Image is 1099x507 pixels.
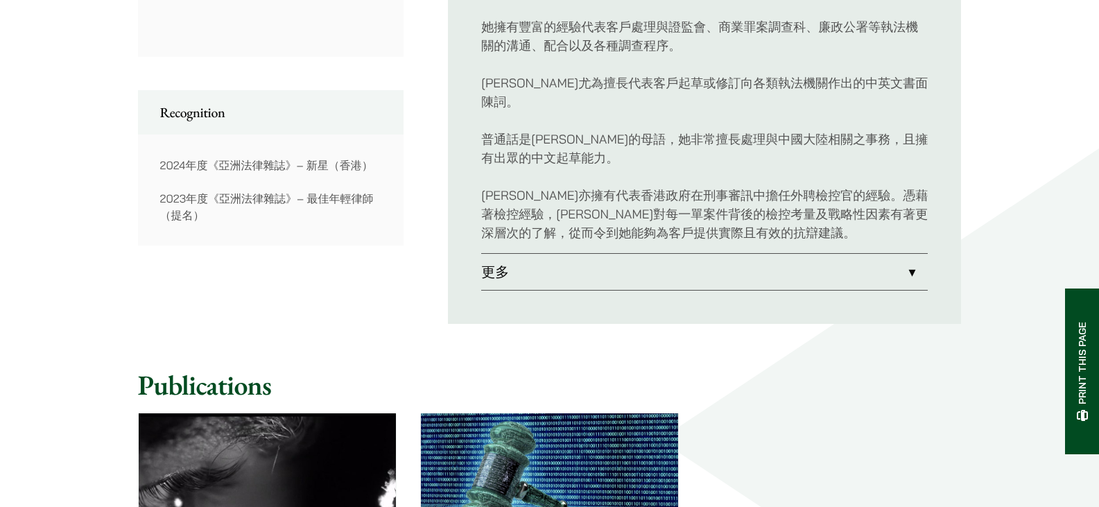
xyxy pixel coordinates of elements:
[481,186,928,242] p: [PERSON_NAME]亦擁有代表香港政府在刑事審訊中擔任外聘檢控官的經驗。憑藉著檢控經驗，[PERSON_NAME]對每一單案件背後的檢控考量及戰略性因素有著更深層次的了解，從而令到她能夠為...
[160,104,382,121] h2: Recognition
[138,368,962,402] h2: Publications
[160,190,382,223] p: 2023年度《亞洲法律雜誌》– 最佳年輕律師（提名）
[160,157,382,173] p: 2024年度《亞洲法律雜誌》– 新星（香港）
[481,254,928,290] a: 更多
[481,130,928,167] p: 普通話是[PERSON_NAME]的母語，她非常擅長處理與中國大陸相關之事務，且擁有出眾的中文起草能力。
[481,17,928,55] p: 她擁有豐富的經驗代表客戶處理與證監會、商業罪案調查科、廉政公署等執法機關的溝通、配合以及各種調查程序。
[481,74,928,111] p: [PERSON_NAME]尤為擅長代表客戶起草或修訂向各類執法機關作出的中英文書面陳詞。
